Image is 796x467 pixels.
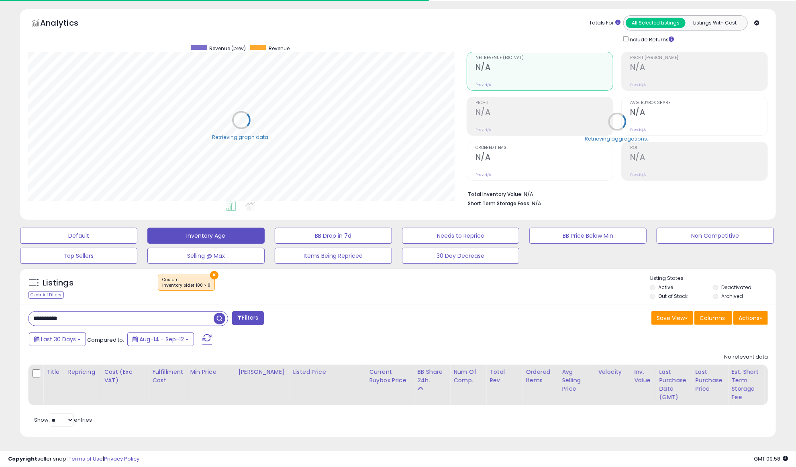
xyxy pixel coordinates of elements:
button: Listings With Cost [685,18,745,28]
a: Terms of Use [69,455,103,463]
div: Last Purchase Date (GMT) [659,368,688,402]
span: 2025-10-13 09:58 GMT [754,455,788,463]
div: Velocity [598,368,627,376]
div: Repricing [68,368,97,376]
h5: Listings [43,277,73,289]
div: Cost (Exc. VAT) [104,368,145,385]
strong: Copyright [8,455,37,463]
div: Min Price [190,368,231,376]
div: Num of Comp. [453,368,483,385]
button: Top Sellers [20,248,137,264]
button: BB Price Below Min [529,228,647,244]
button: 30 Day Decrease [402,248,519,264]
span: Columns [700,314,725,322]
span: Custom: [162,277,210,289]
div: Totals For [589,19,620,27]
button: Selling @ Max [147,248,265,264]
span: Last 30 Days [41,335,76,343]
div: Fulfillable Quantity [767,368,795,385]
button: All Selected Listings [626,18,686,28]
label: Active [659,284,674,291]
div: inventory older 180 > 0 [162,283,210,288]
button: Needs to Reprice [402,228,519,244]
span: Compared to: [87,336,124,344]
button: × [210,271,218,279]
button: Columns [694,311,732,325]
label: Out of Stock [659,293,688,300]
div: seller snap | | [8,455,139,463]
div: Total Rev. [490,368,519,385]
span: Aug-14 - Sep-12 [139,335,184,343]
div: Retrieving graph data.. [212,134,271,141]
button: Save View [651,311,693,325]
div: Clear All Filters [28,291,64,299]
div: Inv. value [634,368,652,385]
a: Privacy Policy [104,455,139,463]
button: Last 30 Days [29,332,86,346]
span: Show: entries [34,416,92,424]
div: Last Purchase Price [695,368,725,393]
p: Listing States: [650,275,776,282]
div: Include Returns [617,35,684,44]
label: Deactivated [721,284,751,291]
div: Ordered Items [526,368,555,385]
button: Aug-14 - Sep-12 [127,332,194,346]
div: Fulfillment Cost [152,368,183,385]
div: Current Buybox Price [369,368,410,385]
div: Avg Selling Price [562,368,591,393]
label: Archived [721,293,743,300]
div: Listed Price [293,368,362,376]
button: Actions [733,311,768,325]
button: Inventory Age [147,228,265,244]
div: No relevant data [724,353,768,361]
div: [PERSON_NAME] [238,368,286,376]
h5: Analytics [40,17,94,31]
button: Non Competitive [657,228,774,244]
button: Default [20,228,137,244]
div: Title [47,368,61,376]
button: BB Drop in 7d [275,228,392,244]
div: Retrieving aggregations.. [585,135,650,143]
div: BB Share 24h. [417,368,447,385]
button: Items Being Repriced [275,248,392,264]
button: Filters [232,311,263,325]
div: Est. Short Term Storage Fee [731,368,761,402]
